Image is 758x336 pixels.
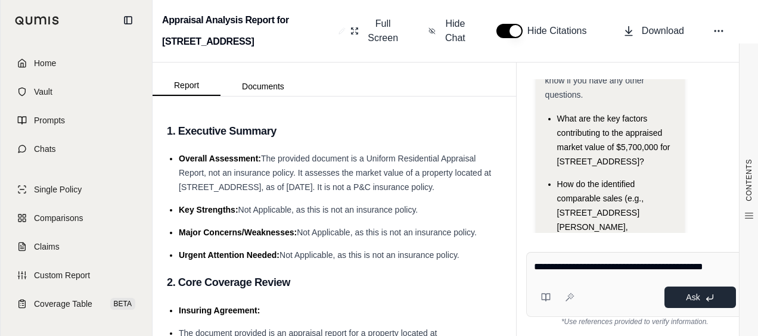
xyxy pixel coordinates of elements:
[664,287,736,308] button: Ask
[34,114,65,126] span: Prompts
[167,120,502,142] h3: 1. Executive Summary
[346,12,405,50] button: Full Screen
[34,57,56,69] span: Home
[34,212,83,224] span: Comparisons
[8,176,145,203] a: Single Policy
[443,17,468,45] span: Hide Chat
[527,24,594,38] span: Hide Citations
[220,77,306,96] button: Documents
[119,11,138,30] button: Collapse sidebar
[34,269,90,281] span: Custom Report
[297,228,477,237] span: Not Applicable, as this is not an insurance policy.
[744,159,754,201] span: CONTENTS
[238,205,418,214] span: Not Applicable, as this is not an insurance policy.
[8,262,145,288] a: Custom Report
[557,179,675,303] span: How do the identified comparable sales (e.g., [STREET_ADDRESS][PERSON_NAME], [STREET_ADDRESS]) in...
[34,183,82,195] span: Single Policy
[8,79,145,105] a: Vault
[34,143,56,155] span: Chats
[15,16,60,25] img: Qumis Logo
[8,291,145,317] a: Coverage TableBETA
[179,250,279,260] span: Urgent Attention Needed:
[34,241,60,253] span: Claims
[34,86,52,98] span: Vault
[162,10,334,52] h2: Appraisal Analysis Report for [STREET_ADDRESS]
[424,12,473,50] button: Hide Chat
[8,107,145,133] a: Prompts
[557,114,670,166] span: What are the key factors contributing to the appraised market value of $5,700,000 for [STREET_ADD...
[686,293,700,302] span: Ask
[279,250,459,260] span: Not Applicable, as this is not an insurance policy.
[8,234,145,260] a: Claims
[179,154,491,192] span: The provided document is a Uniform Residential Appraisal Report, not an insurance policy. It asse...
[642,24,684,38] span: Download
[8,50,145,76] a: Home
[526,317,744,326] div: *Use references provided to verify information.
[8,136,145,162] a: Chats
[153,76,220,96] button: Report
[167,272,502,293] h3: 2. Core Coverage Review
[179,154,261,163] span: Overall Assessment:
[366,17,400,45] span: Full Screen
[34,298,92,310] span: Coverage Table
[179,306,260,315] span: Insuring Agreement:
[8,205,145,231] a: Comparisons
[618,19,689,43] button: Download
[179,205,238,214] span: Key Strengths:
[110,298,135,310] span: BETA
[179,228,297,237] span: Major Concerns/Weaknesses:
